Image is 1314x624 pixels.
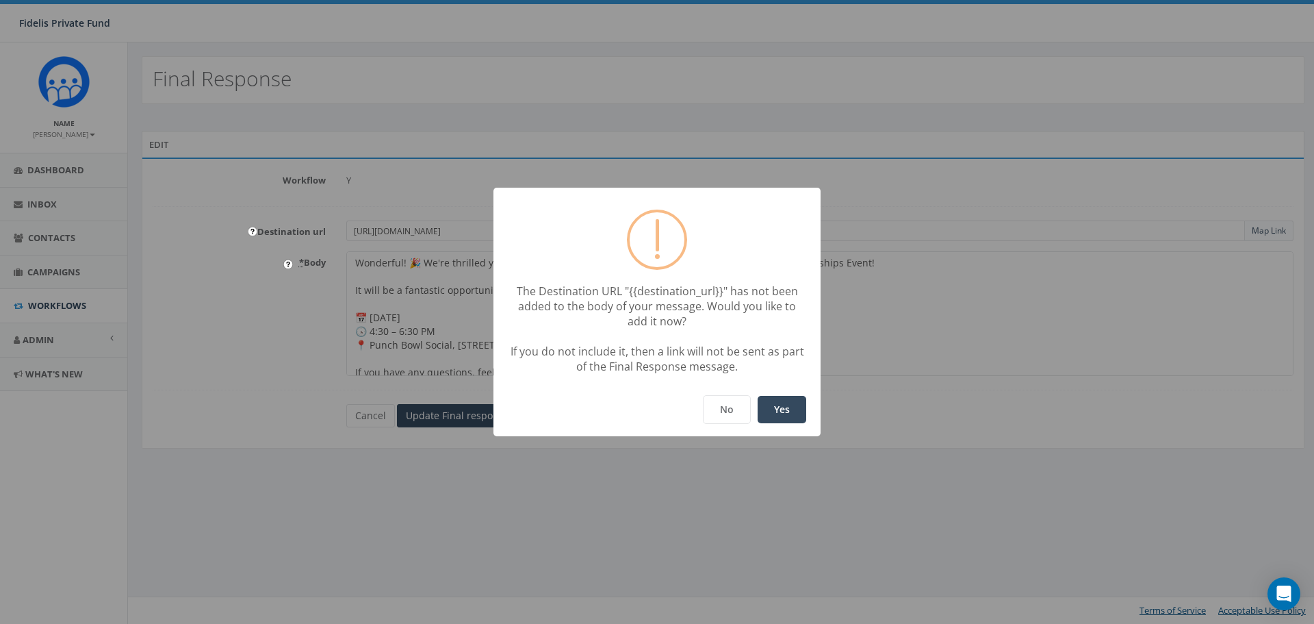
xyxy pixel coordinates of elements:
[500,284,814,374] div: The Destination URL "{{destination_url}}" has not been added to the body of your message. Would y...
[703,395,751,424] button: No
[758,396,806,423] button: Yes
[248,227,257,236] input: Submit
[283,260,293,269] input: Submit
[1267,577,1300,610] div: Open Intercom Messenger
